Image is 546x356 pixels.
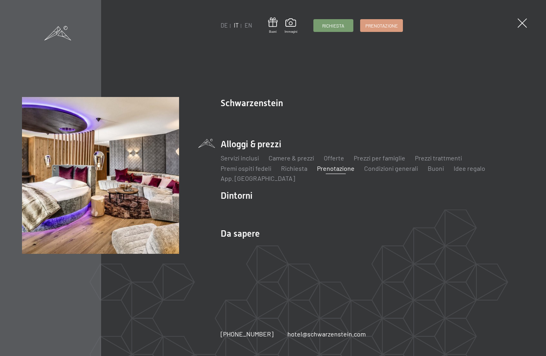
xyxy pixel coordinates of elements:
[221,164,271,172] a: Premi ospiti fedeli
[365,22,398,29] span: Prenotazione
[221,154,259,162] a: Servizi inclusi
[361,20,403,32] a: Prenotazione
[221,174,295,182] a: App. [GEOGRAPHIC_DATA]
[281,164,307,172] a: Richiesta
[221,330,273,338] span: [PHONE_NUMBER]
[245,22,252,29] a: EN
[454,164,485,172] a: Idee regalo
[269,154,314,162] a: Camere & prezzi
[354,154,405,162] a: Prezzi per famiglie
[221,330,273,338] a: [PHONE_NUMBER]
[314,20,353,32] a: Richiesta
[364,164,418,172] a: Condizioni generali
[322,22,344,29] span: Richiesta
[428,164,444,172] a: Buoni
[285,30,297,34] span: Immagini
[324,154,344,162] a: Offerte
[268,18,277,34] a: Buoni
[268,30,277,34] span: Buoni
[317,164,355,172] a: Prenotazione
[285,18,297,34] a: Immagini
[234,22,239,29] a: IT
[415,154,462,162] a: Prezzi trattmenti
[287,330,366,338] a: hotel@schwarzenstein.com
[221,22,228,29] a: DE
